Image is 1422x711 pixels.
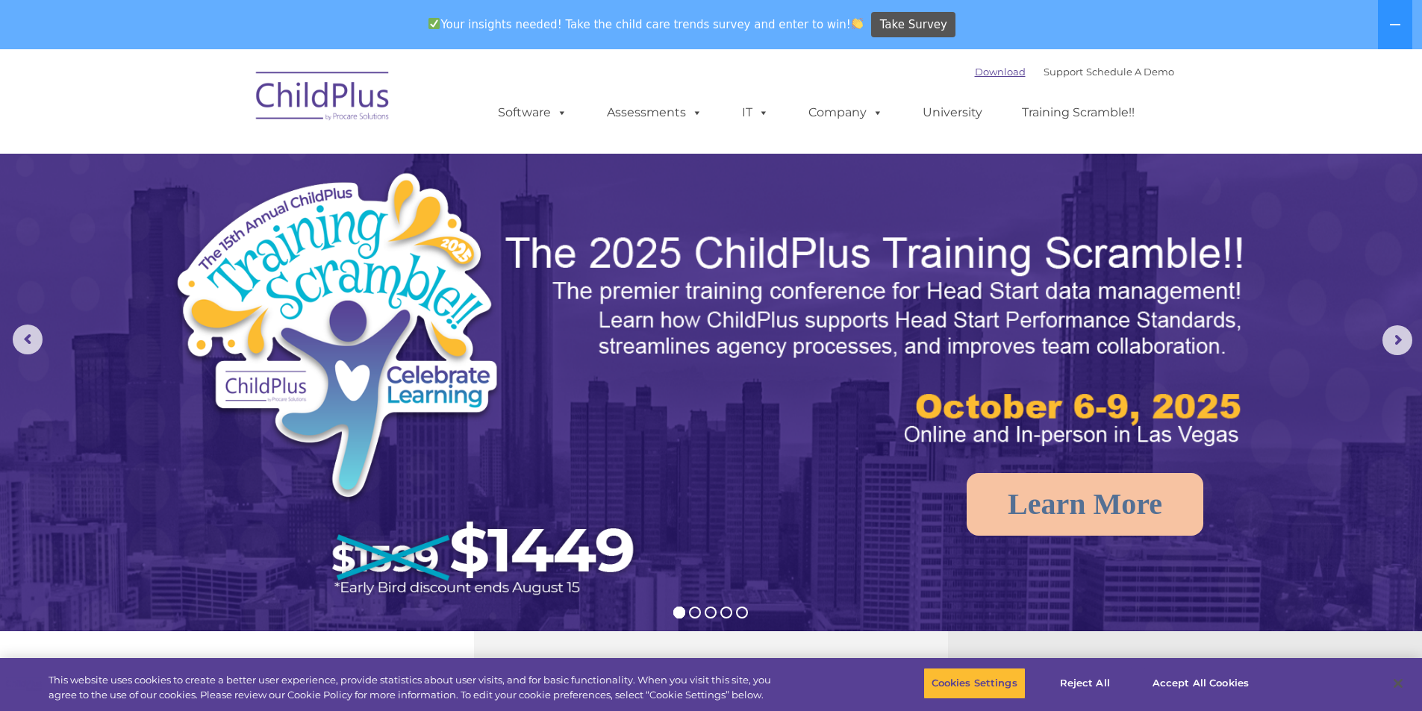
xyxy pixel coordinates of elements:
[1144,668,1257,699] button: Accept All Cookies
[208,98,253,110] span: Last name
[727,98,784,128] a: IT
[871,12,955,38] a: Take Survey
[483,98,582,128] a: Software
[908,98,997,128] a: University
[975,66,1174,78] font: |
[592,98,717,128] a: Assessments
[1086,66,1174,78] a: Schedule A Demo
[208,160,271,171] span: Phone number
[1382,667,1415,700] button: Close
[422,10,870,39] span: Your insights needed! Take the child care trends survey and enter to win!
[967,473,1203,536] a: Learn More
[249,61,398,136] img: ChildPlus by Procare Solutions
[923,668,1026,699] button: Cookies Settings
[1044,66,1083,78] a: Support
[793,98,898,128] a: Company
[852,18,863,29] img: 👏
[49,673,782,702] div: This website uses cookies to create a better user experience, provide statistics about user visit...
[975,66,1026,78] a: Download
[428,18,440,29] img: ✅
[1038,668,1132,699] button: Reject All
[1007,98,1150,128] a: Training Scramble!!
[880,12,947,38] span: Take Survey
